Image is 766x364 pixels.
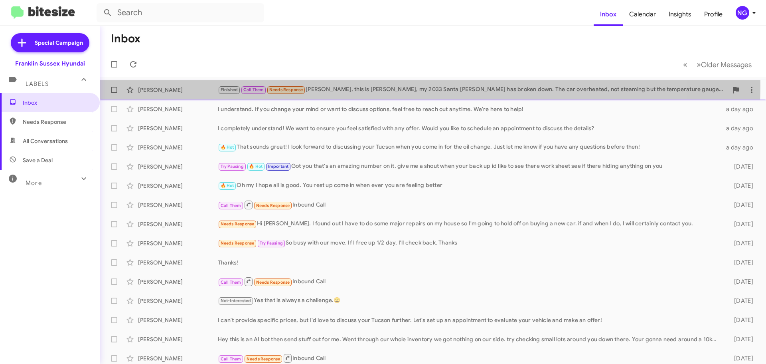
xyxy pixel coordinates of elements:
div: [DATE] [721,201,760,209]
div: [PERSON_NAME], this is [PERSON_NAME], my 2033 Santa [PERSON_NAME] has broken down. The car overhe... [218,85,728,94]
div: [PERSON_NAME] [138,201,218,209]
div: Inbound Call [218,353,721,363]
span: Call Them [243,87,264,92]
div: Franklin Sussex Hyundai [15,60,85,68]
div: I understand. If you change your mind or want to discuss options, feel free to reach out anytime.... [218,105,721,113]
span: Needs Response [247,356,280,362]
div: [PERSON_NAME] [138,124,218,132]
span: Try Pausing [221,164,244,169]
span: Call Them [221,356,241,362]
div: I can't provide specific prices, but I'd love to discuss your Tucson further. Let's set up an app... [218,316,721,324]
span: Older Messages [701,60,752,69]
button: Previous [678,56,692,73]
div: [DATE] [721,297,760,305]
span: Special Campaign [35,39,83,47]
span: Needs Response [221,241,255,246]
div: Yes that is always a challenge.😀 [218,296,721,305]
div: Thanks! [218,259,721,267]
div: [DATE] [721,335,760,343]
div: a day ago [721,143,760,151]
nav: Page navigation example [679,56,756,73]
span: 🔥 Hot [249,164,263,169]
div: Inbound Call [218,276,721,286]
div: So busy with our move. If I free up 1/2 day, I'll check back. Thanks [218,239,721,248]
h1: Inbox [111,32,140,45]
div: [DATE] [721,182,760,190]
span: Needs Response [256,280,290,285]
div: a day ago [721,105,760,113]
div: [PERSON_NAME] [138,163,218,171]
div: That sounds great! I look forward to discussing your Tucson when you come in for the oil change. ... [218,143,721,152]
div: [PERSON_NAME] [138,316,218,324]
div: [PERSON_NAME] [138,239,218,247]
span: Needs Response [256,203,290,208]
div: [PERSON_NAME] [138,354,218,362]
div: [PERSON_NAME] [138,297,218,305]
div: [PERSON_NAME] [138,220,218,228]
div: [DATE] [721,354,760,362]
span: Needs Response [269,87,303,92]
button: Next [692,56,756,73]
span: Needs Response [221,221,255,227]
div: Hey this is an AI bot then send stuff out for me. Went through our whole inventory we got nothing... [218,335,721,343]
span: Inbox [23,99,91,107]
a: Insights [662,3,698,26]
span: Call Them [221,280,241,285]
span: Labels [26,80,49,88]
span: More [26,179,42,187]
div: [DATE] [721,316,760,324]
span: Not-Interested [221,298,251,303]
div: Hi [PERSON_NAME]. I found out I have to do some major repairs on my house so I'm going to hold of... [218,219,721,229]
input: Search [97,3,264,22]
span: All Conversations [23,137,68,145]
span: « [683,60,687,70]
div: NG [736,6,749,20]
div: [DATE] [721,220,760,228]
span: 🔥 Hot [221,145,234,150]
span: Important [268,164,289,169]
div: [DATE] [721,239,760,247]
div: [DATE] [721,163,760,171]
span: 🔥 Hot [221,183,234,188]
div: [PERSON_NAME] [138,259,218,267]
span: » [697,60,701,70]
div: a day ago [721,124,760,132]
div: [DATE] [721,259,760,267]
div: [PERSON_NAME] [138,182,218,190]
div: I completely understand! We want to ensure you feel satisfied with any offer. Would you like to s... [218,124,721,132]
span: Save a Deal [23,156,53,164]
div: [PERSON_NAME] [138,143,218,151]
div: [PERSON_NAME] [138,278,218,286]
a: Calendar [623,3,662,26]
span: Needs Response [23,118,91,126]
a: Inbox [594,3,623,26]
div: Oh my I hope all is good. You rest up come in when ever you are feeling better [218,181,721,190]
div: Got you that's an amazing number on it. give me a shout when your back up id like to see there wo... [218,162,721,171]
a: Profile [698,3,729,26]
span: Finished [221,87,238,92]
div: [PERSON_NAME] [138,335,218,343]
span: Try Pausing [260,241,283,246]
button: NG [729,6,757,20]
span: Call Them [221,203,241,208]
div: [PERSON_NAME] [138,105,218,113]
div: [PERSON_NAME] [138,86,218,94]
div: Inbound Call [218,200,721,210]
a: Special Campaign [11,33,89,52]
div: [DATE] [721,278,760,286]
